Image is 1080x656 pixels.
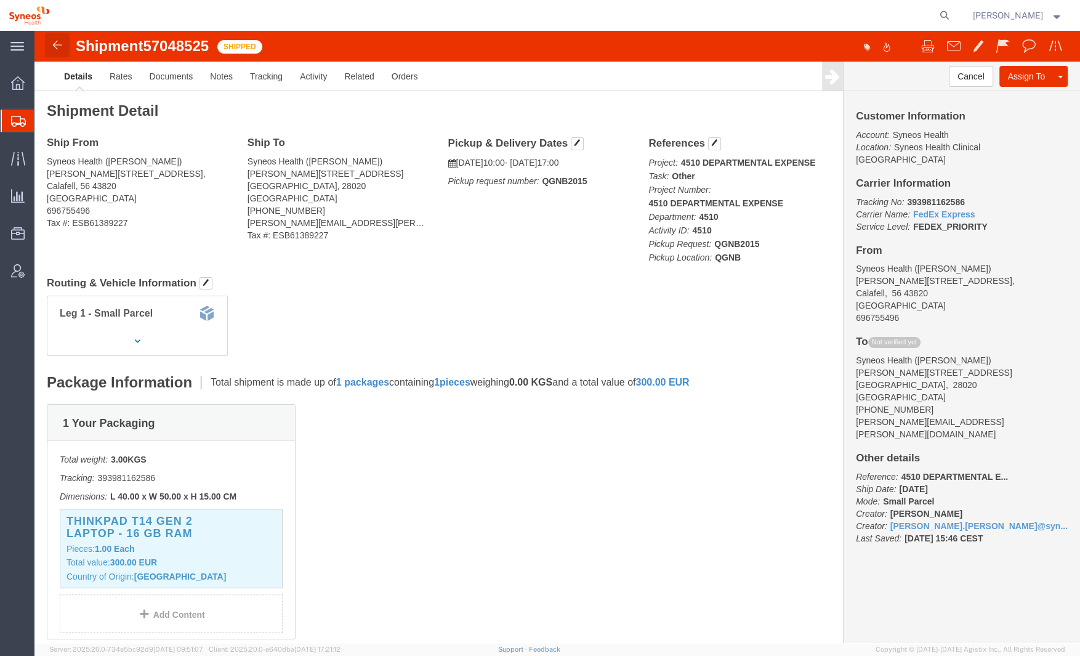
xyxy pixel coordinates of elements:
img: logo [9,6,50,25]
span: [DATE] 09:51:07 [153,646,203,653]
a: Feedback [529,646,560,653]
span: Copyright © [DATE]-[DATE] Agistix Inc., All Rights Reserved [876,644,1065,655]
button: [PERSON_NAME] [972,8,1063,23]
span: Raquel Ramirez Garcia [973,9,1043,22]
span: Server: 2025.20.0-734e5bc92d9 [49,646,203,653]
span: [DATE] 17:21:12 [294,646,341,653]
span: Client: 2025.20.0-e640dba [209,646,341,653]
iframe: FS Legacy Container [34,31,1080,643]
a: Support [498,646,529,653]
